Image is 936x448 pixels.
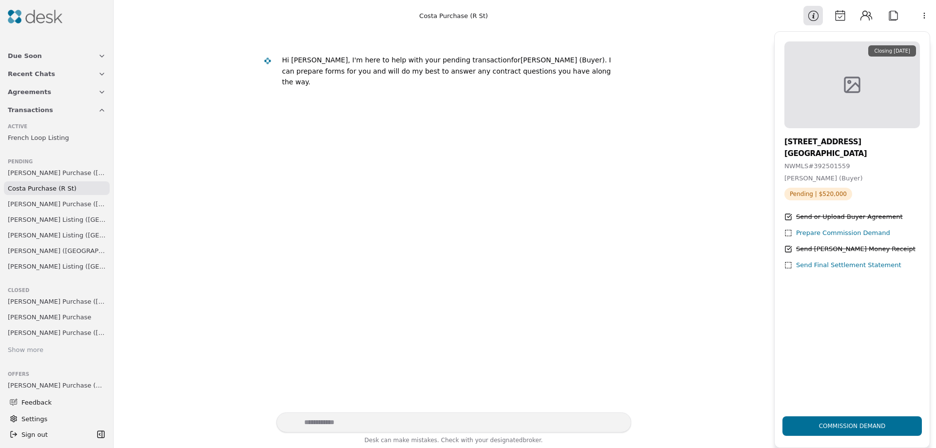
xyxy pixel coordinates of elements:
[784,188,852,200] span: Pending | $520,000
[263,57,272,65] img: Desk
[8,230,106,240] span: [PERSON_NAME] Listing ([GEOGRAPHIC_DATA])
[784,136,920,148] div: [STREET_ADDRESS]
[784,175,862,182] span: [PERSON_NAME] (Buyer)
[8,105,53,115] span: Transactions
[282,56,611,86] div: . I can prepare forms for you and will do my best to answer any contract questions you have along...
[782,416,922,436] button: Commission Demand
[8,123,106,131] div: Active
[8,69,55,79] span: Recent Chats
[8,328,106,338] span: [PERSON_NAME] Purchase ([PERSON_NAME][GEOGRAPHIC_DATA][PERSON_NAME])
[868,45,916,57] div: Closing [DATE]
[2,65,112,83] button: Recent Chats
[8,183,77,194] span: Costa Purchase (R St)
[6,427,94,442] button: Sign out
[796,260,901,271] div: Send Final Settlement Statement
[8,10,62,23] img: Desk
[8,87,51,97] span: Agreements
[2,47,112,65] button: Due Soon
[8,158,106,166] div: Pending
[796,244,916,254] div: Send [PERSON_NAME] Money Receipt
[8,133,69,143] span: French Loop Listing
[8,370,106,378] div: Offers
[8,296,106,307] span: [PERSON_NAME] Purchase ([US_STATE] Rd)
[2,83,112,101] button: Agreements
[8,199,106,209] span: [PERSON_NAME] Purchase ([GEOGRAPHIC_DATA])
[276,435,631,448] div: Desk can make mistakes. Check with your broker.
[21,429,48,440] span: Sign out
[419,11,488,21] div: Costa Purchase (R St)
[796,228,890,238] div: Prepare Commission Demand
[796,212,903,222] div: Send or Upload Buyer Agreement
[282,56,511,64] div: Hi [PERSON_NAME], I'm here to help with your pending transaction
[8,246,106,256] span: [PERSON_NAME] ([GEOGRAPHIC_DATA])
[8,380,106,390] span: [PERSON_NAME] Purchase (199th St)
[8,287,106,294] div: Closed
[2,101,112,119] button: Transactions
[282,55,624,88] div: [PERSON_NAME] (Buyer)
[811,409,894,443] div: Commission Demand
[8,214,106,225] span: [PERSON_NAME] Listing ([GEOGRAPHIC_DATA])
[276,412,631,432] textarea: Write your prompt here
[6,411,108,427] button: Settings
[21,414,47,424] span: Settings
[490,437,523,444] span: designated
[8,261,106,272] span: [PERSON_NAME] Listing ([GEOGRAPHIC_DATA])
[8,345,43,355] div: Show more
[8,51,42,61] span: Due Soon
[21,397,100,408] span: Feedback
[8,312,91,322] span: [PERSON_NAME] Purchase
[511,56,520,64] div: for
[784,161,920,172] div: NWMLS # 392501559
[4,393,106,411] button: Feedback
[8,168,106,178] span: [PERSON_NAME] Purchase ([GEOGRAPHIC_DATA])
[784,148,920,159] div: [GEOGRAPHIC_DATA]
